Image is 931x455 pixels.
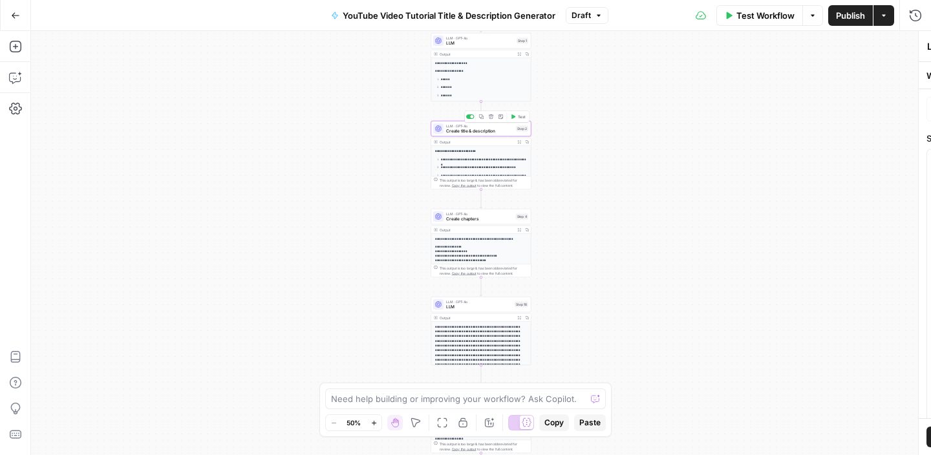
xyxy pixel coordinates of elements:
[323,5,563,26] button: YouTube Video Tutorial Title & Description Generator
[480,14,482,32] g: Edge from start to step_1
[440,140,513,145] div: Output
[517,38,528,44] div: Step 1
[480,189,482,208] g: Edge from step_2 to step_4
[446,36,514,41] span: LLM · GPT-4o
[480,101,482,120] g: Edge from step_1 to step_2
[446,304,512,310] span: LLM
[736,9,795,22] span: Test Workflow
[515,302,528,308] div: Step 16
[566,7,608,24] button: Draft
[579,417,601,429] span: Paste
[452,447,476,451] span: Copy the output
[518,114,526,120] span: Test
[446,299,512,304] span: LLM · GPT-4o
[516,214,529,220] div: Step 4
[836,9,865,22] span: Publish
[343,9,555,22] span: YouTube Video Tutorial Title & Description Generator
[480,365,482,384] g: Edge from step_16 to step_5
[440,228,513,233] div: Output
[828,5,873,26] button: Publish
[446,216,513,222] span: Create chapters
[446,40,514,47] span: LLM
[508,112,528,121] button: Test
[440,52,513,57] div: Output
[446,211,513,217] span: LLM · GPT-4o
[347,418,361,428] span: 50%
[440,315,513,321] div: Output
[574,414,606,431] button: Paste
[452,184,476,187] span: Copy the output
[440,178,528,188] div: This output is too large & has been abbreviated for review. to view the full content.
[440,441,528,452] div: This output is too large & has been abbreviated for review. to view the full content.
[572,10,591,21] span: Draft
[440,266,528,276] div: This output is too large & has been abbreviated for review. to view the full content.
[446,128,513,134] span: Create title & description
[544,417,564,429] span: Copy
[539,414,569,431] button: Copy
[446,123,513,129] span: LLM · GPT-4o
[716,5,802,26] button: Test Workflow
[452,271,476,275] span: Copy the output
[516,126,528,132] div: Step 2
[480,277,482,296] g: Edge from step_4 to step_16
